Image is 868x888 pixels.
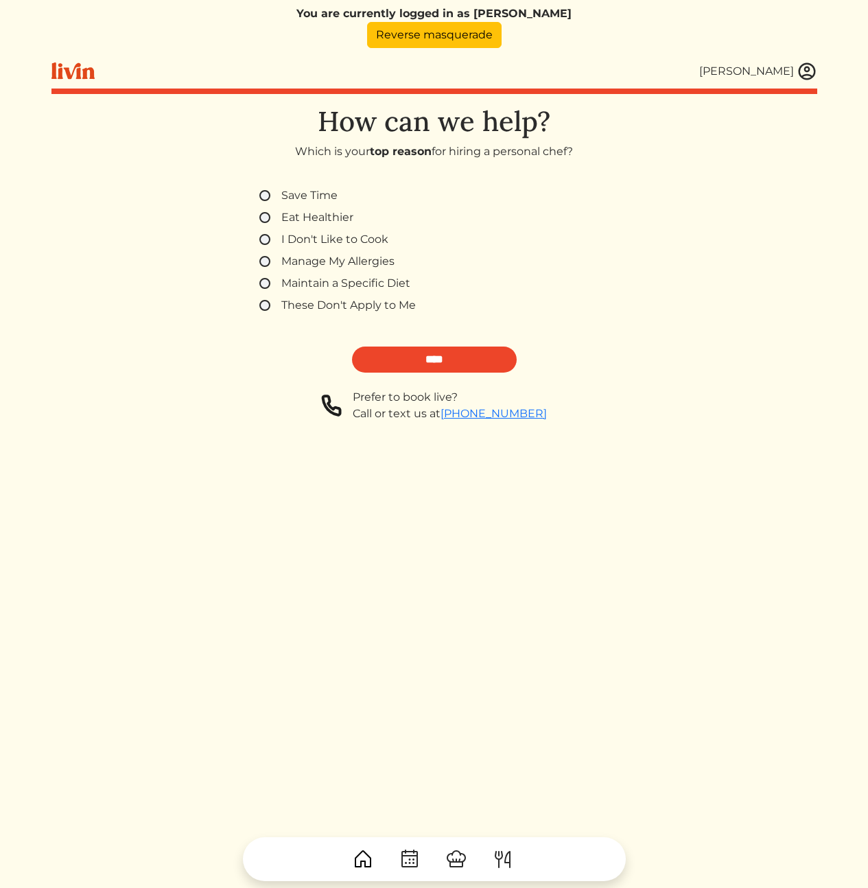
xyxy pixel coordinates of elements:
label: I Don't Like to Cook [281,231,388,248]
label: Manage My Allergies [281,253,395,270]
strong: top reason [370,145,432,158]
label: These Don't Apply to Me [281,297,416,314]
img: livin-logo-a0d97d1a881af30f6274990eb6222085a2533c92bbd1e4f22c21b4f0d0e3210c.svg [51,62,95,80]
p: Which is your for hiring a personal chef? [51,143,817,160]
img: ChefHat-a374fb509e4f37eb0702ca99f5f64f3b6956810f32a249b33092029f8484b388.svg [445,848,467,870]
div: Prefer to book live? [353,389,547,406]
img: House-9bf13187bcbb5817f509fe5e7408150f90897510c4275e13d0d5fca38e0b5951.svg [352,848,374,870]
label: Eat Healthier [281,209,353,226]
a: Reverse masquerade [367,22,502,48]
h1: How can we help? [51,105,817,138]
img: phone-a8f1853615f4955a6c6381654e1c0f7430ed919b147d78756318837811cda3a7.svg [321,389,342,422]
div: [PERSON_NAME] [699,63,794,80]
a: [PHONE_NUMBER] [441,407,547,420]
label: Maintain a Specific Diet [281,275,410,292]
img: CalendarDots-5bcf9d9080389f2a281d69619e1c85352834be518fbc73d9501aef674afc0d57.svg [399,848,421,870]
img: user_account-e6e16d2ec92f44fc35f99ef0dc9cddf60790bfa021a6ecb1c896eb5d2907b31c.svg [797,61,817,82]
img: ForkKnife-55491504ffdb50bab0c1e09e7649658475375261d09fd45db06cec23bce548bf.svg [492,848,514,870]
div: Call or text us at [353,406,547,422]
label: Save Time [281,187,338,204]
